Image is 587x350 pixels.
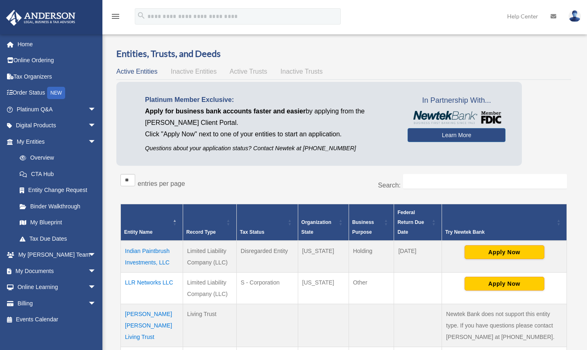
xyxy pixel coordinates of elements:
[183,273,236,304] td: Limited Liability Company (LLC)
[378,182,401,189] label: Search:
[6,295,109,312] a: Billingarrow_drop_down
[442,304,567,347] td: Newtek Bank does not support this entity type. If you have questions please contact [PERSON_NAME]...
[298,273,349,304] td: [US_STATE]
[4,10,78,26] img: Anderson Advisors Platinum Portal
[183,304,236,347] td: Living Trust
[111,14,120,21] a: menu
[6,101,109,117] a: Platinum Q&Aarrow_drop_down
[394,204,442,241] th: Federal Return Due Date: Activate to sort
[236,273,298,304] td: S - Corporation
[111,11,120,21] i: menu
[88,263,104,280] span: arrow_drop_down
[88,117,104,134] span: arrow_drop_down
[412,111,501,124] img: NewtekBankLogoSM.png
[6,279,109,296] a: Online Learningarrow_drop_down
[236,241,298,273] td: Disregarded Entity
[6,68,109,85] a: Tax Organizers
[11,182,104,199] a: Entity Change Request
[6,85,109,102] a: Order StatusNEW
[394,241,442,273] td: [DATE]
[6,36,109,52] a: Home
[11,230,104,247] a: Tax Due Dates
[6,133,104,150] a: My Entitiesarrow_drop_down
[121,204,183,241] th: Entity Name: Activate to invert sorting
[145,94,395,106] p: Platinum Member Exclusive:
[145,129,395,140] p: Click "Apply Now" next to one of your entities to start an application.
[116,68,157,75] span: Active Entities
[298,204,349,241] th: Organization State: Activate to sort
[11,198,104,215] a: Binder Walkthrough
[6,117,109,134] a: Digital Productsarrow_drop_down
[352,219,374,235] span: Business Purpose
[124,229,152,235] span: Entity Name
[349,204,394,241] th: Business Purpose: Activate to sort
[569,10,581,22] img: User Pic
[301,219,331,235] span: Organization State
[465,277,544,291] button: Apply Now
[465,245,544,259] button: Apply Now
[88,133,104,150] span: arrow_drop_down
[186,229,216,235] span: Record Type
[88,247,104,264] span: arrow_drop_down
[442,204,567,241] th: Try Newtek Bank : Activate to sort
[397,210,424,235] span: Federal Return Due Date
[88,101,104,118] span: arrow_drop_down
[11,150,100,166] a: Overview
[236,204,298,241] th: Tax Status: Activate to sort
[445,227,554,237] div: Try Newtek Bank
[349,273,394,304] td: Other
[145,143,395,154] p: Questions about your application status? Contact Newtek at [PHONE_NUMBER]
[408,94,505,107] span: In Partnership With...
[240,229,265,235] span: Tax Status
[6,263,109,279] a: My Documentsarrow_drop_down
[171,68,217,75] span: Inactive Entities
[121,273,183,304] td: LLR Networks LLC
[11,166,104,182] a: CTA Hub
[6,52,109,69] a: Online Ordering
[298,241,349,273] td: [US_STATE]
[47,87,65,99] div: NEW
[121,304,183,347] td: [PERSON_NAME] [PERSON_NAME] Living Trust
[88,295,104,312] span: arrow_drop_down
[183,241,236,273] td: Limited Liability Company (LLC)
[121,241,183,273] td: Indian Paintbrush Investments, LLC
[281,68,323,75] span: Inactive Trusts
[116,47,571,60] h3: Entities, Trusts, and Deeds
[6,247,109,263] a: My [PERSON_NAME] Teamarrow_drop_down
[6,312,109,328] a: Events Calendar
[230,68,267,75] span: Active Trusts
[145,106,395,129] p: by applying from the [PERSON_NAME] Client Portal.
[137,11,146,20] i: search
[11,215,104,231] a: My Blueprint
[145,108,306,115] span: Apply for business bank accounts faster and easier
[138,180,185,187] label: entries per page
[408,128,505,142] a: Learn More
[349,241,394,273] td: Holding
[183,204,236,241] th: Record Type: Activate to sort
[88,279,104,296] span: arrow_drop_down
